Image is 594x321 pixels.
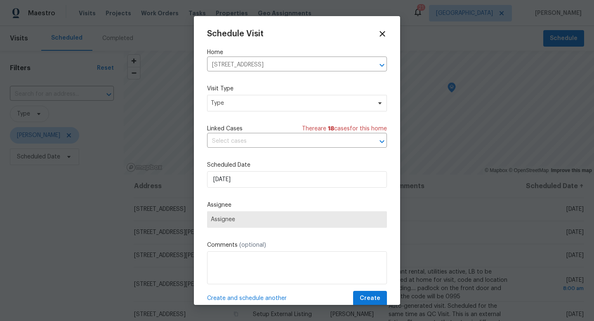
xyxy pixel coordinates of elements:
button: Open [376,59,388,71]
span: Linked Cases [207,125,243,133]
label: Scheduled Date [207,161,387,169]
input: M/D/YYYY [207,171,387,188]
label: Home [207,48,387,57]
span: (optional) [239,242,266,248]
button: Open [376,136,388,147]
label: Visit Type [207,85,387,93]
label: Comments [207,241,387,249]
span: Assignee [211,216,383,223]
span: Create [360,293,380,304]
span: Create and schedule another [207,294,287,302]
span: There are case s for this home [302,125,387,133]
input: Select cases [207,135,364,148]
input: Enter in an address [207,59,364,71]
span: Type [211,99,371,107]
span: Schedule Visit [207,30,264,38]
button: Create [353,291,387,306]
span: 18 [328,126,334,132]
label: Assignee [207,201,387,209]
span: Close [378,29,387,38]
